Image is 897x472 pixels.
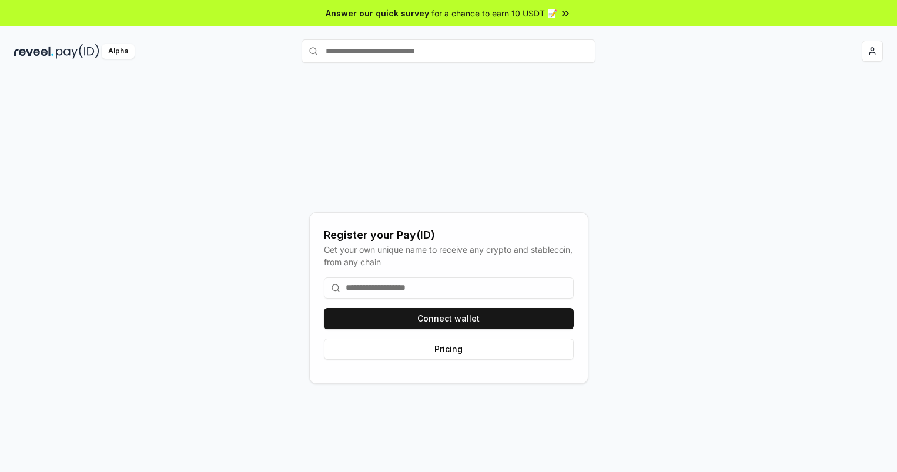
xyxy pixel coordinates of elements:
button: Connect wallet [324,308,574,329]
div: Register your Pay(ID) [324,227,574,243]
button: Pricing [324,339,574,360]
span: for a chance to earn 10 USDT 📝 [431,7,557,19]
img: reveel_dark [14,44,53,59]
div: Get your own unique name to receive any crypto and stablecoin, from any chain [324,243,574,268]
span: Answer our quick survey [326,7,429,19]
div: Alpha [102,44,135,59]
img: pay_id [56,44,99,59]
